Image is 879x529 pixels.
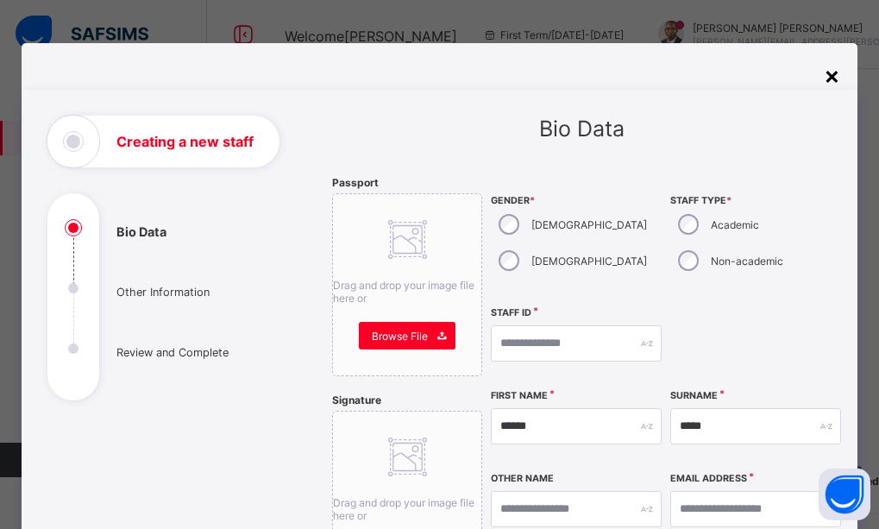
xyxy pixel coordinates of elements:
h1: Creating a new staff [116,135,254,148]
span: Drag and drop your image file here or [333,279,474,305]
span: Gender [491,195,662,206]
span: Browse File [372,330,428,343]
div: Drag and drop your image file here orBrowse File [332,193,481,376]
label: First Name [491,390,548,401]
label: [DEMOGRAPHIC_DATA] [531,218,647,231]
span: Signature [332,394,381,406]
button: Open asap [819,469,870,520]
span: Passport [332,176,379,189]
label: Staff ID [491,307,531,318]
label: Non-academic [711,255,783,268]
label: Academic [711,218,759,231]
div: × [824,60,840,90]
span: Bio Data [539,116,625,142]
label: [DEMOGRAPHIC_DATA] [531,255,647,268]
label: Email Address [670,473,747,484]
span: Drag and drop your image file here or [333,496,474,522]
span: Staff Type [670,195,841,206]
label: Surname [670,390,718,401]
label: Other Name [491,473,554,484]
